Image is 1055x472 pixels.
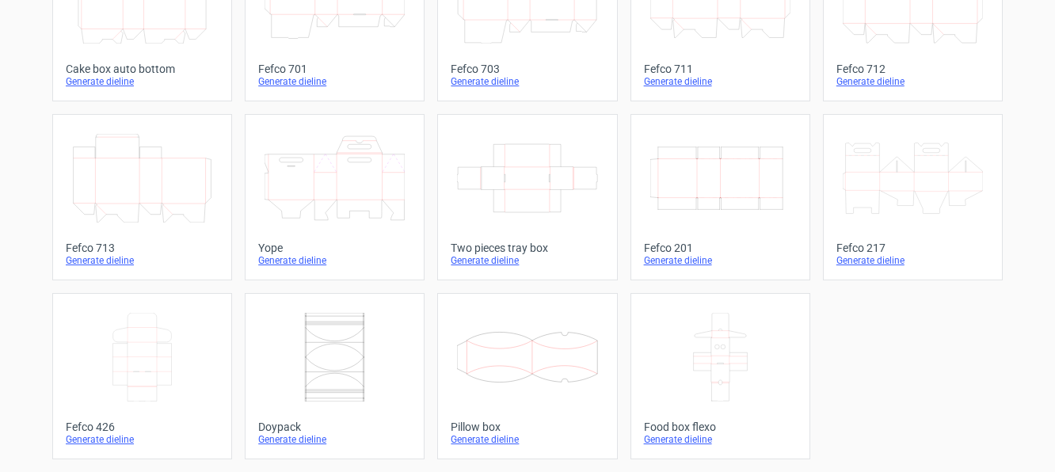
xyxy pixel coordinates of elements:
a: Pillow boxGenerate dieline [437,293,617,459]
div: Food box flexo [644,421,797,433]
a: Food box flexoGenerate dieline [630,293,810,459]
div: Fefco 201 [644,242,797,254]
a: Fefco 713Generate dieline [52,114,232,280]
div: Fefco 426 [66,421,219,433]
div: Generate dieline [836,75,989,88]
div: Generate dieline [451,75,604,88]
div: Fefco 713 [66,242,219,254]
a: Fefco 201Generate dieline [630,114,810,280]
div: Yope [258,242,411,254]
div: Two pieces tray box [451,242,604,254]
div: Cake box auto bottom [66,63,219,75]
a: Two pieces tray boxGenerate dieline [437,114,617,280]
div: Generate dieline [644,75,797,88]
div: Fefco 217 [836,242,989,254]
div: Fefco 701 [258,63,411,75]
div: Pillow box [451,421,604,433]
div: Generate dieline [644,254,797,267]
a: YopeGenerate dieline [245,114,425,280]
div: Generate dieline [644,433,797,446]
a: Fefco 217Generate dieline [823,114,1003,280]
div: Fefco 711 [644,63,797,75]
div: Generate dieline [66,75,219,88]
div: Generate dieline [451,254,604,267]
a: DoypackGenerate dieline [245,293,425,459]
div: Generate dieline [258,75,411,88]
div: Generate dieline [451,433,604,446]
div: Generate dieline [258,254,411,267]
div: Generate dieline [258,433,411,446]
div: Fefco 712 [836,63,989,75]
a: Fefco 426Generate dieline [52,293,232,459]
div: Generate dieline [66,433,219,446]
div: Generate dieline [66,254,219,267]
div: Fefco 703 [451,63,604,75]
div: Generate dieline [836,254,989,267]
div: Doypack [258,421,411,433]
